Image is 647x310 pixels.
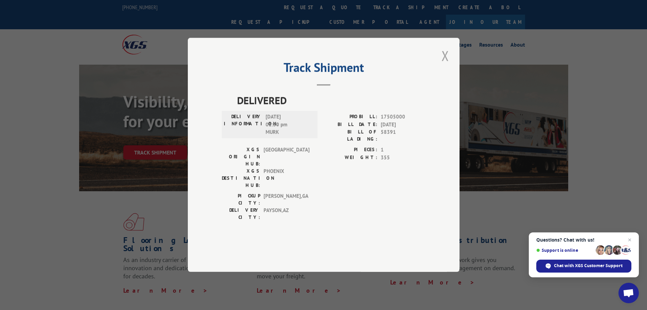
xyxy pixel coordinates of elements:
[222,207,260,221] label: DELIVERY CITY:
[536,260,631,273] span: Chat with XGS Customer Support
[237,93,426,108] span: DELIVERED
[264,146,309,168] span: [GEOGRAPHIC_DATA]
[324,146,377,154] label: PIECES:
[222,146,260,168] label: XGS ORIGIN HUB:
[536,237,631,243] span: Questions? Chat with us!
[222,168,260,189] label: XGS DESTINATION HUB:
[381,121,426,129] span: [DATE]
[324,121,377,129] label: BILL DATE:
[381,154,426,162] span: 355
[324,129,377,143] label: BILL OF LADING:
[224,113,262,136] label: DELIVERY INFORMATION:
[536,248,593,253] span: Support is online
[264,168,309,189] span: PHOENIX
[381,129,426,143] span: 58391
[222,63,426,76] h2: Track Shipment
[266,113,311,136] span: [DATE] 01:30 pm MURK
[264,193,309,207] span: [PERSON_NAME] , GA
[618,283,639,303] a: Open chat
[324,154,377,162] label: WEIGHT:
[381,146,426,154] span: 1
[381,113,426,121] span: 17505000
[264,207,309,221] span: PAYSON , AZ
[554,263,623,269] span: Chat with XGS Customer Support
[324,113,377,121] label: PROBILL:
[222,193,260,207] label: PICKUP CITY:
[439,46,451,65] button: Close modal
